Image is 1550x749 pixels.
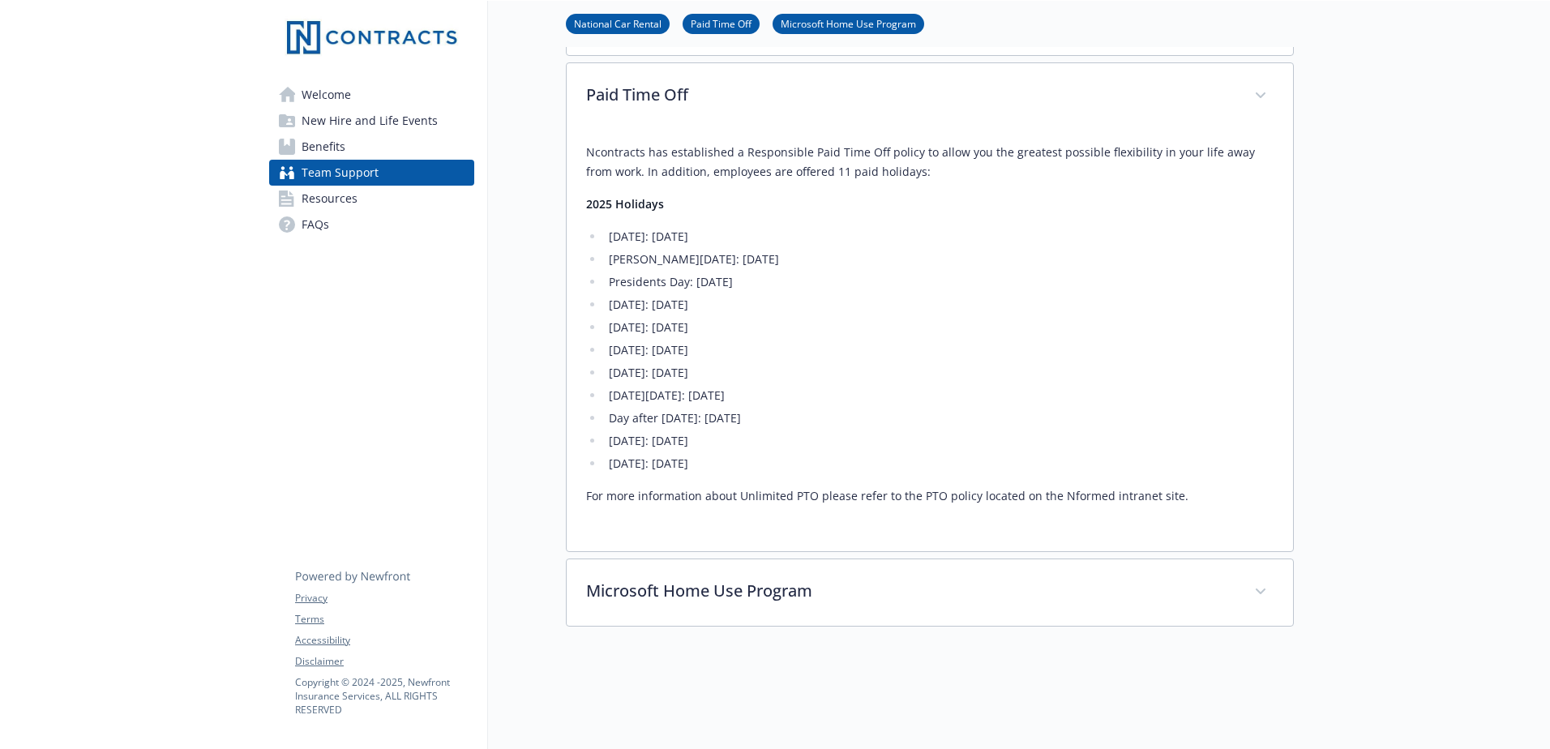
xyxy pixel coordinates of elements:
p: Copyright © 2024 - 2025 , Newfront Insurance Services, ALL RIGHTS RESERVED [295,675,473,717]
li: Day after [DATE]: [DATE] [604,409,1274,428]
div: Microsoft Home Use Program [567,559,1293,626]
a: Resources [269,186,474,212]
a: Privacy [295,591,473,606]
span: Team Support [302,160,379,186]
li: [DATE][DATE]: [DATE] [604,386,1274,405]
p: Microsoft Home Use Program [586,579,1235,603]
span: FAQs [302,212,329,238]
p: For more information about Unlimited PTO please refer to the PTO policy located on the Nformed in... [586,486,1274,506]
li: [DATE]: [DATE] [604,318,1274,337]
span: Welcome [302,82,351,108]
a: New Hire and Life Events [269,108,474,134]
div: Paid Time Off [567,130,1293,551]
div: Paid Time Off [567,63,1293,130]
a: Terms [295,612,473,627]
p: Paid Time Off [586,83,1235,107]
span: Benefits [302,134,345,160]
span: New Hire and Life Events [302,108,438,134]
li: [DATE]: [DATE] [604,363,1274,383]
a: Microsoft Home Use Program [773,15,924,31]
li: [PERSON_NAME][DATE]: [DATE] [604,250,1274,269]
li: [DATE]: [DATE] [604,340,1274,360]
a: Benefits [269,134,474,160]
li: [DATE]: [DATE] [604,295,1274,315]
p: Ncontracts has established a Responsible Paid Time Off policy to allow you the greatest possible ... [586,143,1274,182]
a: Disclaimer [295,654,473,669]
li: [DATE]: [DATE] [604,431,1274,451]
strong: 2025 Holidays [586,196,664,212]
li: [DATE]: [DATE] [604,454,1274,473]
a: National Car Rental [566,15,670,31]
span: Resources [302,186,358,212]
a: Welcome [269,82,474,108]
li: Presidents Day: [DATE] [604,272,1274,292]
a: Accessibility [295,633,473,648]
li: [DATE]: [DATE] [604,227,1274,246]
a: Team Support [269,160,474,186]
a: Paid Time Off [683,15,760,31]
a: FAQs [269,212,474,238]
